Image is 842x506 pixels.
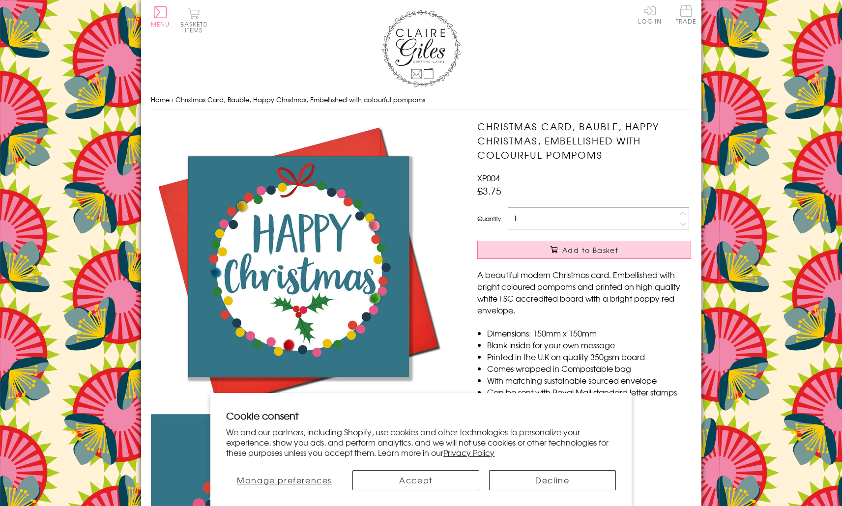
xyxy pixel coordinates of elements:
[477,214,501,223] label: Quantity
[562,245,618,255] span: Add to Basket
[487,339,691,351] li: Blank inside for your own message
[477,241,691,259] button: Add to Basket
[477,184,501,197] span: £3.75
[676,5,697,24] span: Trade
[185,20,207,34] span: 0 items
[477,119,691,162] h1: Christmas Card, Bauble, Happy Christmas, Embellished with colourful pompoms
[180,8,207,33] button: Basket0 items
[172,95,174,104] span: ›
[477,172,500,184] span: XP004
[151,95,170,104] a: Home
[487,386,691,398] li: Can be sent with Royal Mail standard letter stamps
[226,409,616,422] h2: Cookie consent
[237,474,332,486] span: Manage preferences
[151,6,170,27] button: Menu
[676,5,697,26] a: Trade
[443,447,494,458] a: Privacy Policy
[487,374,691,386] li: With matching sustainable sourced envelope
[226,470,343,490] button: Manage preferences
[226,427,616,457] p: We and our partners, including Shopify, use cookies and other technologies to personalize your ex...
[151,119,446,414] img: Christmas Card, Bauble, Happy Christmas, Embellished with colourful pompoms
[382,10,461,87] img: Claire Giles Greetings Cards
[489,470,616,490] button: Decline
[487,351,691,363] li: Printed in the U.K on quality 350gsm board
[151,20,170,28] span: Menu
[175,95,425,104] span: Christmas Card, Bauble, Happy Christmas, Embellished with colourful pompoms
[487,327,691,339] li: Dimensions: 150mm x 150mm
[477,269,691,316] p: A beautiful modern Christmas card. Embellished with bright coloured pompoms and printed on high q...
[487,363,691,374] li: Comes wrapped in Compostable bag
[352,470,479,490] button: Accept
[151,90,692,110] nav: breadcrumbs
[638,5,662,24] a: Log In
